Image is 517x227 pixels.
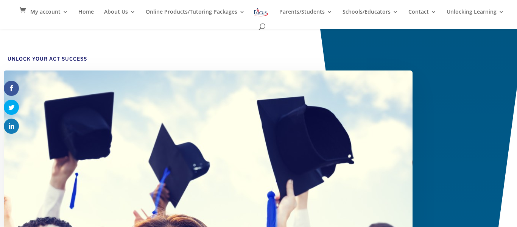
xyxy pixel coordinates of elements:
h4: Unlock Your ACT Success [8,55,401,67]
a: My account [30,9,68,22]
a: Parents/Students [279,9,332,22]
a: Online Products/Tutoring Packages [146,9,245,22]
img: Focus on Learning [253,7,269,18]
a: Home [78,9,94,22]
a: Contact [408,9,436,22]
a: Schools/Educators [343,9,398,22]
a: About Us [104,9,135,22]
a: Unlocking Learning [447,9,504,22]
